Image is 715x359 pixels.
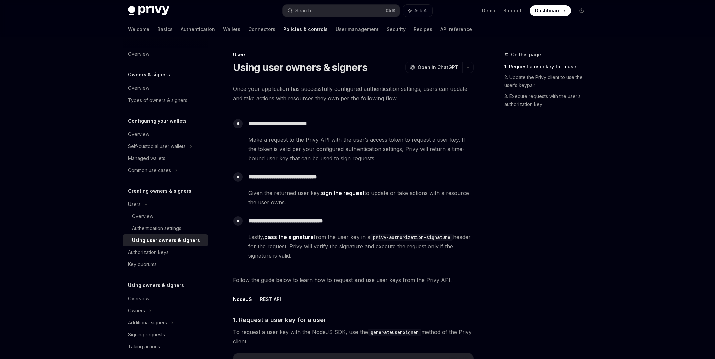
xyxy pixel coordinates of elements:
div: Authorization keys [128,248,169,256]
span: Ctrl K [386,8,396,13]
a: Using user owners & signers [123,234,208,246]
a: 1. Request a user key for a user [504,61,592,72]
div: Types of owners & signers [128,96,187,104]
a: Overview [123,48,208,60]
span: On this page [511,51,541,59]
a: Overview [123,128,208,140]
span: Dashboard [535,7,561,14]
div: Common use cases [128,166,171,174]
a: Dashboard [530,5,571,16]
div: Overview [128,130,149,138]
a: 3. Execute requests with the user’s authorization key [504,91,592,110]
span: Ask AI [414,7,428,14]
a: API reference [440,21,472,37]
button: Open in ChatGPT [405,62,462,73]
div: Managed wallets [128,154,165,162]
div: Search... [295,7,314,15]
span: 1. Request a user key for a user [233,315,326,324]
div: Additional signers [128,319,167,327]
a: Recipes [414,21,432,37]
h5: Using owners & signers [128,281,184,289]
div: Users [233,51,474,58]
img: dark logo [128,6,169,15]
span: Lastly, from the user key in a header for the request. Privy will verify the signature and execut... [248,232,473,260]
a: Key quorums [123,258,208,271]
span: Given the returned user key, to update or take actions with a resource the user owns. [248,188,473,207]
div: Overview [128,84,149,92]
a: User management [336,21,379,37]
a: Basics [157,21,173,37]
button: NodeJS [233,291,252,307]
div: Users [128,200,141,208]
a: Connectors [248,21,275,37]
a: Taking actions [123,341,208,353]
a: Support [503,7,522,14]
span: To request a user key with the NodeJS SDK, use the method of the Privy client. [233,327,474,346]
a: Types of owners & signers [123,94,208,106]
button: Toggle dark mode [576,5,587,16]
div: Self-custodial user wallets [128,142,186,150]
a: sign the request [321,190,364,197]
a: Policies & controls [283,21,328,37]
h5: Creating owners & signers [128,187,191,195]
div: Using user owners & signers [132,236,200,244]
span: Open in ChatGPT [418,64,458,71]
a: Wallets [223,21,240,37]
a: Authentication settings [123,222,208,234]
a: 2. Update the Privy client to use the user’s keypair [504,72,592,91]
a: Overview [123,82,208,94]
h5: Configuring your wallets [128,117,187,125]
a: pass the signature [264,234,314,241]
button: Search...CtrlK [283,5,400,17]
h5: Owners & signers [128,71,170,79]
div: Key quorums [128,260,157,268]
span: Follow the guide below to learn how to request and use user keys from the Privy API. [233,275,474,285]
div: Authentication settings [132,224,181,232]
div: Taking actions [128,343,160,351]
div: Signing requests [128,331,165,339]
code: privy-authorization-signature [370,234,453,241]
code: generateUserSigner [368,329,421,336]
a: Overview [123,293,208,305]
a: Authentication [181,21,215,37]
div: Owners [128,307,145,315]
span: Once your application has successfully configured authentication settings, users can update and t... [233,84,474,103]
button: Ask AI [403,5,432,17]
span: Make a request to the Privy API with the user’s access token to request a user key. If the token ... [248,135,473,163]
div: Overview [128,50,149,58]
a: Authorization keys [123,246,208,258]
div: Overview [128,295,149,303]
a: Overview [123,210,208,222]
div: Overview [132,212,153,220]
a: Demo [482,7,495,14]
button: REST API [260,291,281,307]
a: Signing requests [123,329,208,341]
a: Security [387,21,406,37]
a: Managed wallets [123,152,208,164]
a: Welcome [128,21,149,37]
h1: Using user owners & signers [233,61,367,73]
